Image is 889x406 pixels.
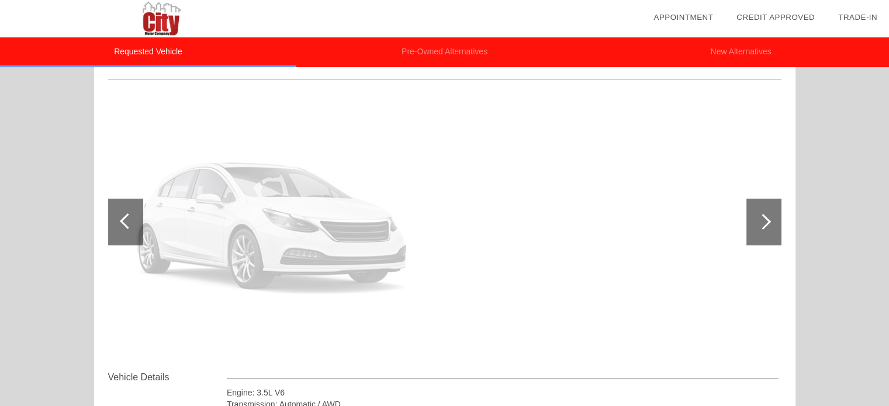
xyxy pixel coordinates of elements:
li: Pre-Owned Alternatives [296,37,593,67]
a: Trade-In [838,13,877,22]
a: Credit Approved [736,13,815,22]
div: Engine: 3.5L V6 [227,387,779,398]
img: photo_unavailable_640.png [108,98,440,346]
div: Vehicle Details [108,370,227,384]
a: Appointment [653,13,713,22]
li: New Alternatives [593,37,889,67]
